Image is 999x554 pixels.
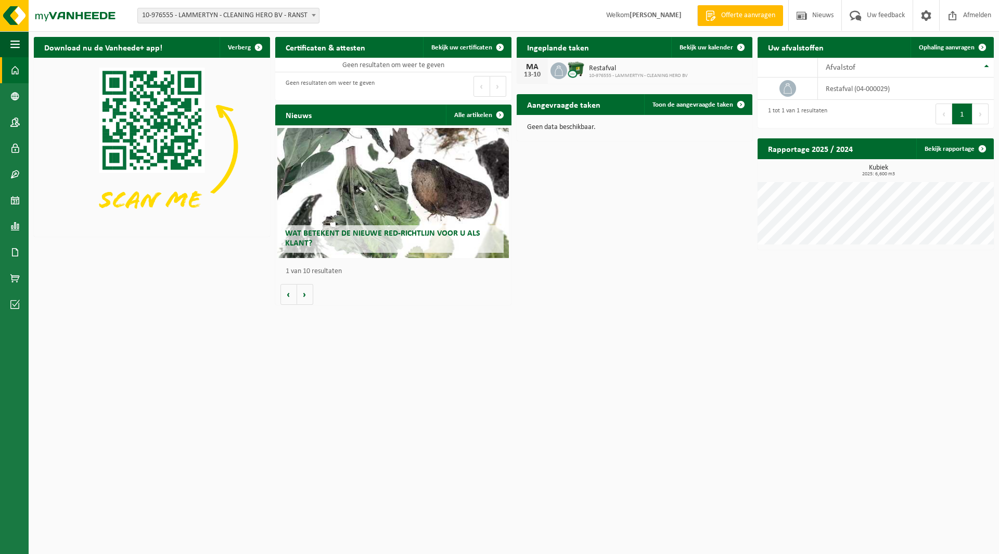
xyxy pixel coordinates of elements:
td: Geen resultaten om weer te geven [275,58,511,72]
p: 1 van 10 resultaten [286,268,506,275]
h3: Kubiek [763,164,994,177]
span: Offerte aanvragen [719,10,778,21]
h2: Rapportage 2025 / 2024 [758,138,863,159]
p: Geen data beschikbaar. [527,124,742,131]
button: Next [490,76,506,97]
h2: Ingeplande taken [517,37,599,57]
span: Bekijk uw kalender [680,44,733,51]
span: 10-976555 - LAMMERTYN - CLEANING HERO BV - RANST [138,8,319,23]
span: Afvalstof [826,63,855,72]
button: Next [972,104,989,124]
button: Previous [473,76,490,97]
button: Previous [936,104,952,124]
button: 1 [952,104,972,124]
button: Verberg [220,37,269,58]
h2: Certificaten & attesten [275,37,376,57]
a: Toon de aangevraagde taken [644,94,751,115]
td: restafval (04-000029) [818,78,994,100]
img: Download de VHEPlus App [34,58,270,235]
a: Bekijk uw kalender [671,37,751,58]
img: WB-1100-CU [567,61,585,79]
button: Vorige [280,284,297,305]
span: 10-976555 - LAMMERTYN - CLEANING HERO BV - RANST [137,8,319,23]
h2: Aangevraagde taken [517,94,611,114]
h2: Nieuws [275,105,322,125]
div: MA [522,63,543,71]
div: Geen resultaten om weer te geven [280,75,375,98]
span: Ophaling aanvragen [919,44,975,51]
a: Ophaling aanvragen [911,37,993,58]
iframe: chat widget [5,531,174,554]
h2: Download nu de Vanheede+ app! [34,37,173,57]
a: Offerte aanvragen [697,5,783,26]
span: Restafval [589,65,688,73]
span: Bekijk uw certificaten [431,44,492,51]
a: Wat betekent de nieuwe RED-richtlijn voor u als klant? [277,128,509,258]
span: 10-976555 - LAMMERTYN - CLEANING HERO BV [589,73,688,79]
a: Bekijk uw certificaten [423,37,510,58]
div: 13-10 [522,71,543,79]
span: 2025: 6,600 m3 [763,172,994,177]
span: Toon de aangevraagde taken [652,101,733,108]
div: 1 tot 1 van 1 resultaten [763,102,827,125]
span: Verberg [228,44,251,51]
strong: [PERSON_NAME] [630,11,682,19]
a: Bekijk rapportage [916,138,993,159]
span: Wat betekent de nieuwe RED-richtlijn voor u als klant? [285,229,480,248]
h2: Uw afvalstoffen [758,37,834,57]
a: Alle artikelen [446,105,510,125]
button: Volgende [297,284,313,305]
